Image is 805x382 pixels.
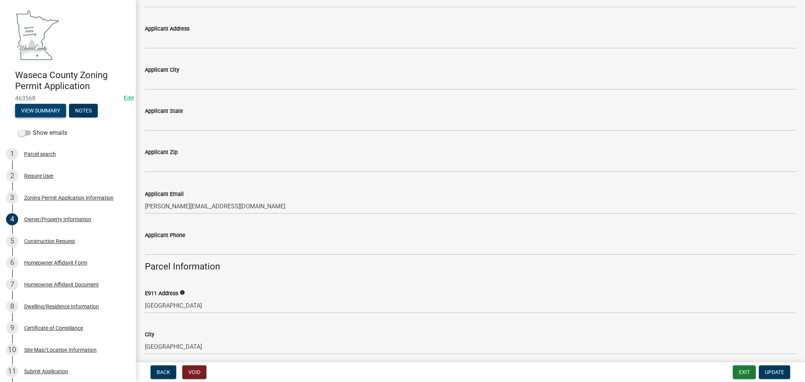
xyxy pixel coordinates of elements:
img: Waseca County, Minnesota [15,8,60,62]
h4: Waseca County Zoning Permit Application [15,70,130,92]
span: 463568 [15,95,121,102]
i: info [180,290,185,295]
div: Construction Request [24,239,75,244]
a: Edit [124,95,134,102]
label: Applicant Email [145,192,184,197]
span: Update [765,369,784,375]
div: Dwelling/Residence Information [24,304,99,309]
label: Applicant City [145,68,179,73]
div: Submit Application [24,369,68,374]
label: Applicant Zip [145,150,178,155]
label: City [145,332,154,337]
button: Update [759,365,790,379]
div: Parcel search [24,151,56,157]
div: Owner/Property Information [24,217,91,222]
div: 5 [6,235,18,247]
div: Zoning Permit Application Information [24,195,114,200]
label: Applicant Phone [145,233,185,238]
div: Homeowner Affidavit Document [24,282,99,287]
div: 1 [6,148,18,160]
button: Back [151,365,176,379]
wm-modal-confirm: Summary [15,108,66,114]
div: Homeowner Affidavit Form [24,260,87,265]
div: 10 [6,344,18,356]
h4: Parcel Information [145,261,796,272]
wm-modal-confirm: Edit Application Number [124,95,134,102]
div: 7 [6,279,18,291]
div: Require User [24,173,54,179]
label: Show emails [18,128,67,137]
div: 4 [6,213,18,225]
div: Site Map/Location Information [24,347,97,353]
label: E911 Address [145,291,178,296]
button: Void [182,365,206,379]
label: Applicant State [145,109,183,114]
button: Notes [69,104,98,117]
div: 9 [6,322,18,334]
div: Certificate of Compliance [24,325,83,331]
label: Applicant Address [145,26,189,32]
button: Exit [733,365,756,379]
div: 6 [6,257,18,269]
div: 8 [6,300,18,313]
div: 2 [6,170,18,182]
wm-modal-confirm: Notes [69,108,98,114]
div: 3 [6,192,18,204]
div: 11 [6,365,18,377]
button: View Summary [15,104,66,117]
span: Back [157,369,170,375]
